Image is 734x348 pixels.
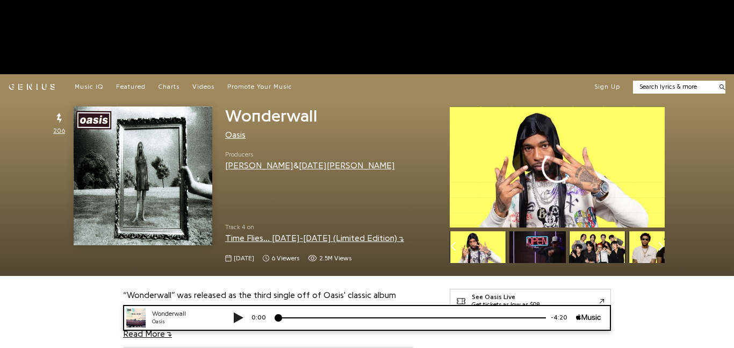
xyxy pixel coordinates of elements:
a: Time Flies... [DATE]-[DATE] (Limited Edition) [225,234,404,243]
span: 6 viewers [271,254,299,263]
span: [DATE] [234,254,254,263]
span: Promote Your Music [227,83,292,90]
a: Promote Your Music [227,83,292,91]
div: Get tickets as low as $98 [472,301,541,309]
span: Music IQ [75,83,103,90]
div: See Oasis Live [472,294,541,301]
div: & [225,160,395,172]
a: See Oasis LiveGet tickets as low as $98 [450,289,611,313]
a: Videos [192,83,214,91]
span: Charts [159,83,179,90]
span: 206 [53,126,65,136]
a: “Wonderwall” was released as the third single off of Oasis' classic album (What’s The Story) Morn... [123,291,404,338]
span: Track 4 on [225,223,433,232]
span: 6 viewers [263,254,299,263]
a: Oasis [225,131,246,139]
div: -4:20 [431,8,462,17]
a: [DATE][PERSON_NAME] [299,161,395,170]
a: Charts [159,83,179,91]
span: Wonderwall [225,108,318,125]
input: Search lyrics & more [633,82,713,91]
button: Sign Up [594,83,620,91]
span: 2,490,285 views [308,254,351,263]
span: Producers [225,150,395,159]
div: Oasis [38,13,102,21]
div: Wonderwall [38,4,102,13]
a: [PERSON_NAME] [225,161,293,170]
a: Music IQ [75,83,103,91]
img: Cover art for Wonderwall by Oasis [74,106,212,245]
span: Videos [192,83,214,90]
a: Featured [116,83,146,91]
span: Featured [116,83,146,90]
span: 2.5M views [319,254,351,263]
img: 72x72bb.jpg [12,3,31,23]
